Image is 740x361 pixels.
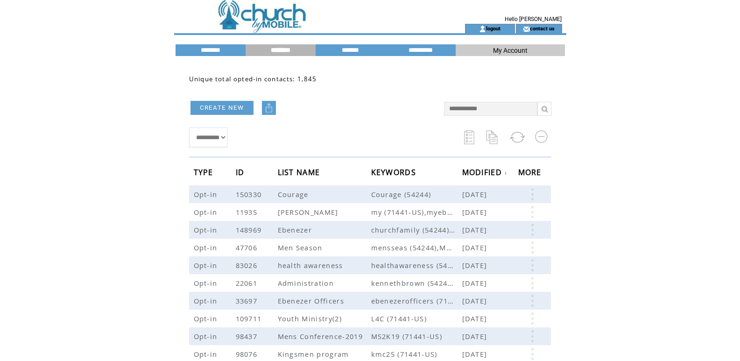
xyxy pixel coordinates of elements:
[371,225,462,234] span: churchfamily (54244),myebenezer (54244),youngadults (54244)
[479,25,486,33] img: account_icon.gif
[236,296,260,305] span: 33697
[194,278,220,288] span: Opt-in
[462,261,490,270] span: [DATE]
[194,332,220,341] span: Opt-in
[194,165,216,182] span: TYPE
[278,165,323,182] span: LIST NAME
[194,190,220,199] span: Opt-in
[371,314,462,323] span: L4C (71441-US)
[278,349,352,359] span: Kingsmen program
[371,261,462,270] span: healthawareness (54244),healthawareness (71441-US)
[462,190,490,199] span: [DATE]
[371,278,462,288] span: kennethbrown (54244),kennethbrown (71441-US)
[236,349,260,359] span: 98076
[462,165,505,182] span: MODIFIED
[530,25,555,31] a: contact us
[462,170,508,175] a: MODIFIED↓
[371,190,462,199] span: Courage (54244)
[189,75,317,83] span: Unique total opted-in contacts: 1,845
[236,314,264,323] span: 109711
[278,207,341,217] span: [PERSON_NAME]
[371,349,462,359] span: kmc25 (71441-US)
[236,169,247,175] a: ID
[194,207,220,217] span: Opt-in
[236,278,260,288] span: 22061
[462,296,490,305] span: [DATE]
[462,332,490,341] span: [DATE]
[462,278,490,288] span: [DATE]
[194,243,220,252] span: Opt-in
[493,47,528,54] span: My Account
[278,296,347,305] span: Ebenezer Officers
[194,169,216,175] a: TYPE
[371,332,462,341] span: MS2K19 (71441-US)
[236,207,260,217] span: 11935
[518,165,544,182] span: MORE
[194,296,220,305] span: Opt-in
[371,165,419,182] span: KEYWORDS
[278,225,315,234] span: Ebenezer
[236,261,260,270] span: 83026
[236,165,247,182] span: ID
[462,225,490,234] span: [DATE]
[278,190,311,199] span: Courage
[523,25,530,33] img: contact_us_icon.gif
[278,278,337,288] span: Administration
[462,314,490,323] span: [DATE]
[371,243,462,252] span: mensseas (54244),Mensseason (71441-US)
[278,314,345,323] span: Youth Ministry(2)
[194,261,220,270] span: Opt-in
[194,314,220,323] span: Opt-in
[462,243,490,252] span: [DATE]
[278,261,345,270] span: health awareness
[264,103,274,113] img: upload.png
[278,243,325,252] span: Men Season
[505,16,562,22] span: Hello [PERSON_NAME]
[486,25,500,31] a: logout
[371,296,462,305] span: ebenezerofficers (71441-US)
[236,190,264,199] span: 150330
[462,349,490,359] span: [DATE]
[194,225,220,234] span: Opt-in
[190,101,254,115] a: CREATE NEW
[194,349,220,359] span: Opt-in
[236,225,264,234] span: 148969
[278,169,323,175] a: LIST NAME
[278,332,366,341] span: Mens Conference-2019
[236,332,260,341] span: 98437
[462,207,490,217] span: [DATE]
[371,207,462,217] span: my (71441-US),myebenezer (71441-US),myebenezerame (71441-US),myfamily (54244)
[371,169,419,175] a: KEYWORDS
[236,243,260,252] span: 47706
